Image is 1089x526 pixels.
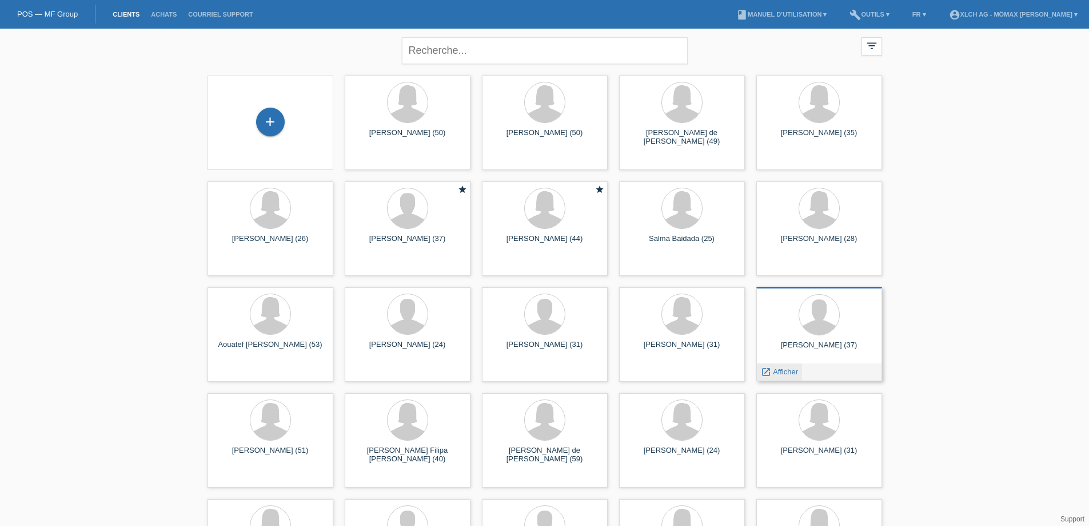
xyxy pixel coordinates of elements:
[491,340,599,358] div: [PERSON_NAME] (31)
[354,446,461,464] div: [PERSON_NAME] Filipa [PERSON_NAME] (40)
[491,446,599,464] div: [PERSON_NAME] de [PERSON_NAME] (59)
[765,128,873,147] div: [PERSON_NAME] (35)
[491,234,599,252] div: [PERSON_NAME] (44)
[865,39,878,52] i: filter_list
[145,11,182,18] a: Achats
[458,185,467,194] i: star
[107,11,145,18] a: Clients
[765,341,873,359] div: [PERSON_NAME] (37)
[907,11,932,18] a: FR ▾
[182,11,258,18] a: Courriel Support
[844,11,895,18] a: buildOutils ▾
[354,340,461,358] div: [PERSON_NAME] (24)
[773,367,798,376] span: Afficher
[761,367,771,377] i: launch
[1060,515,1084,523] a: Support
[628,234,736,252] div: Salma Baidada (25)
[354,128,461,147] div: [PERSON_NAME] (50)
[257,112,284,132] div: Enregistrer le client
[765,234,873,252] div: [PERSON_NAME] (28)
[217,234,324,252] div: [PERSON_NAME] (26)
[765,446,873,464] div: [PERSON_NAME] (31)
[943,11,1083,18] a: account_circleXLCH AG - Mömax [PERSON_NAME] ▾
[949,9,960,21] i: account_circle
[217,446,324,464] div: [PERSON_NAME] (51)
[731,11,832,18] a: bookManuel d’utilisation ▾
[17,10,78,18] a: POS — MF Group
[402,37,688,64] input: Recherche...
[354,234,461,252] div: [PERSON_NAME] (37)
[217,340,324,358] div: Aouatef [PERSON_NAME] (53)
[736,9,748,21] i: book
[628,340,736,358] div: [PERSON_NAME] (31)
[595,185,604,194] i: star
[628,128,736,147] div: [PERSON_NAME] de [PERSON_NAME] (49)
[628,446,736,464] div: [PERSON_NAME] (24)
[761,367,798,376] a: launch Afficher
[849,9,861,21] i: build
[491,128,599,147] div: [PERSON_NAME] (50)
